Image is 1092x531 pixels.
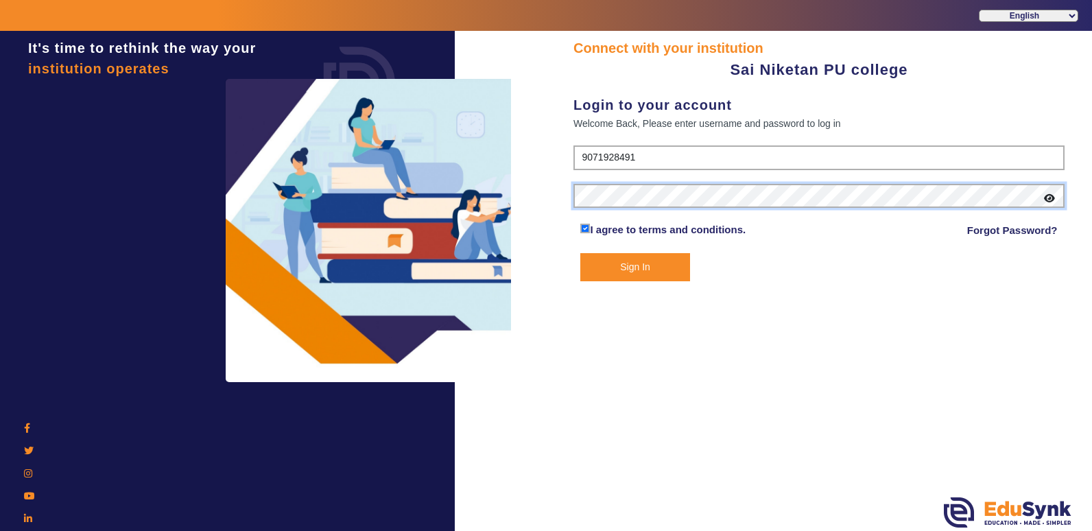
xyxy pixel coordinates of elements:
div: Welcome Back, Please enter username and password to log in [573,115,1065,132]
span: It's time to rethink the way your [28,40,256,56]
img: login.png [308,31,411,134]
button: Sign In [580,253,689,281]
a: I agree to terms and conditions. [590,224,746,235]
div: Connect with your institution [573,38,1065,58]
div: Login to your account [573,95,1065,115]
div: Sai Niketan PU college [573,58,1065,81]
span: institution operates [28,61,169,76]
a: Forgot Password? [967,222,1058,239]
input: User Name [573,145,1065,170]
img: edusynk.png [944,497,1071,528]
img: login3.png [226,79,514,382]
